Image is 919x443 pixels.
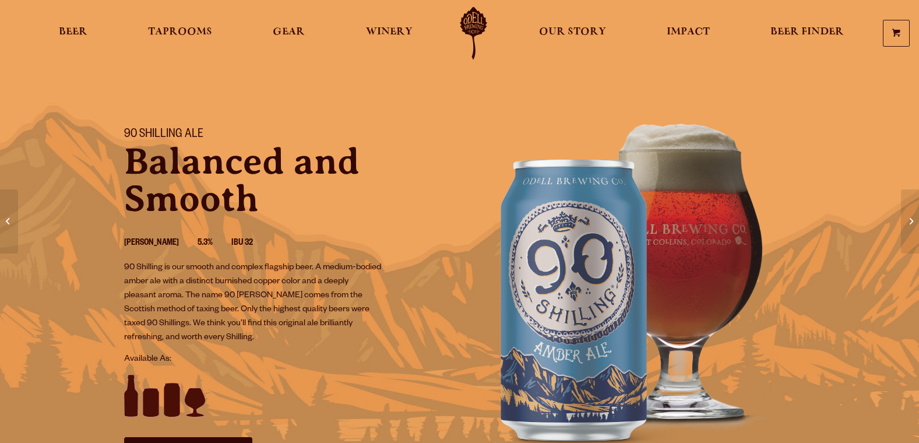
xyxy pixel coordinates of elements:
[124,236,198,251] li: [PERSON_NAME]
[531,7,614,59] a: Our Story
[124,353,446,367] p: Available As:
[667,27,710,37] span: Impact
[231,236,272,251] li: IBU 32
[452,7,495,59] a: Odell Home
[124,143,446,217] p: Balanced and Smooth
[124,261,382,345] p: 90 Shilling is our smooth and complex flagship beer. A medium-bodied amber ale with a distinct bu...
[763,7,851,59] a: Beer Finder
[198,236,231,251] li: 5.3%
[124,128,446,143] h1: 90 Shilling Ale
[59,27,87,37] span: Beer
[265,7,312,59] a: Gear
[366,27,413,37] span: Winery
[539,27,606,37] span: Our Story
[659,7,717,59] a: Impact
[51,7,95,59] a: Beer
[770,27,844,37] span: Beer Finder
[148,27,212,37] span: Taprooms
[273,27,305,37] span: Gear
[140,7,220,59] a: Taprooms
[358,7,420,59] a: Winery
